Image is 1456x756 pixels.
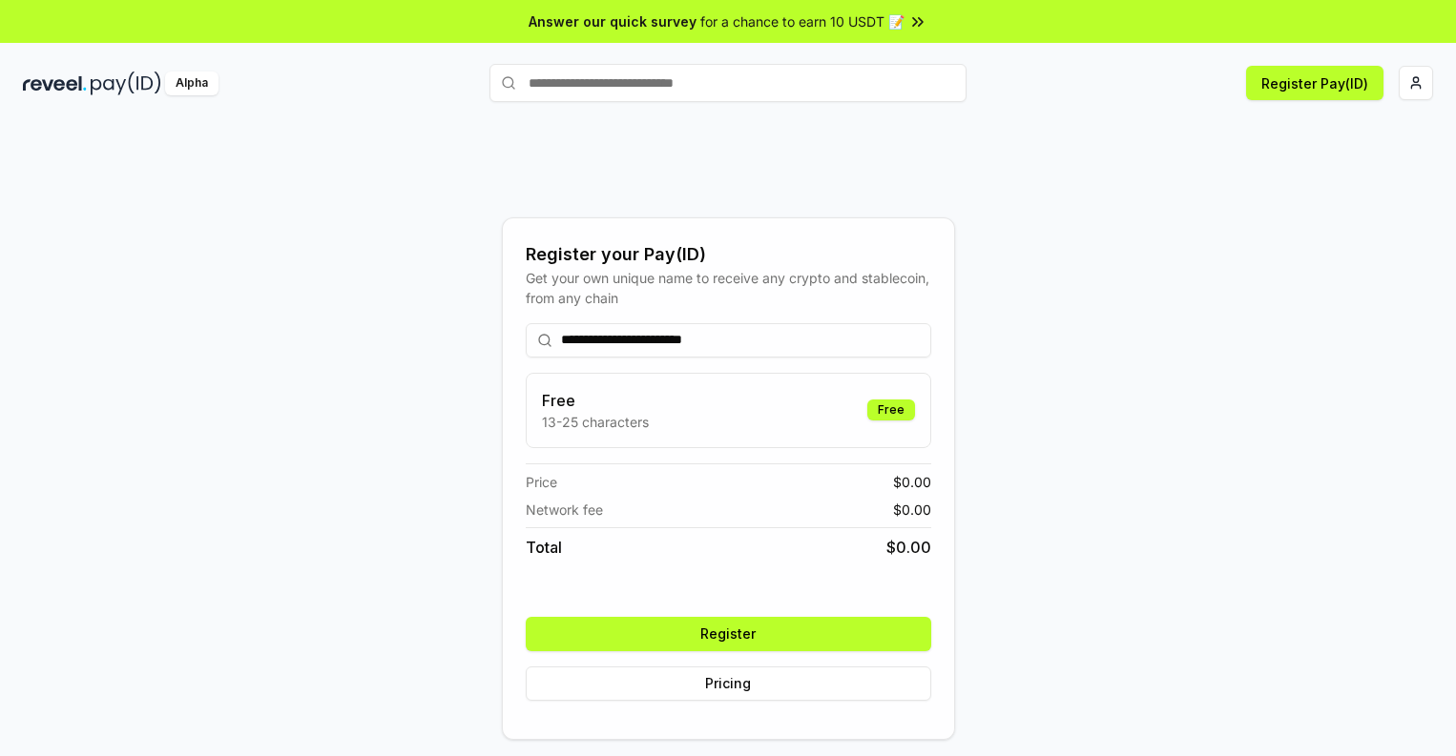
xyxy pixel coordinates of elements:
[165,72,218,95] div: Alpha
[23,72,87,95] img: reveel_dark
[893,472,931,492] span: $ 0.00
[526,500,603,520] span: Network fee
[526,268,931,308] div: Get your own unique name to receive any crypto and stablecoin, from any chain
[542,389,649,412] h3: Free
[526,666,931,701] button: Pricing
[526,472,557,492] span: Price
[542,412,649,432] p: 13-25 characters
[529,11,697,31] span: Answer our quick survey
[886,536,931,559] span: $ 0.00
[893,500,931,520] span: $ 0.00
[867,399,915,420] div: Free
[700,11,905,31] span: for a chance to earn 10 USDT 📝
[526,617,931,651] button: Register
[526,241,931,268] div: Register your Pay(ID)
[526,536,562,559] span: Total
[91,72,161,95] img: pay_id
[1246,66,1383,100] button: Register Pay(ID)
